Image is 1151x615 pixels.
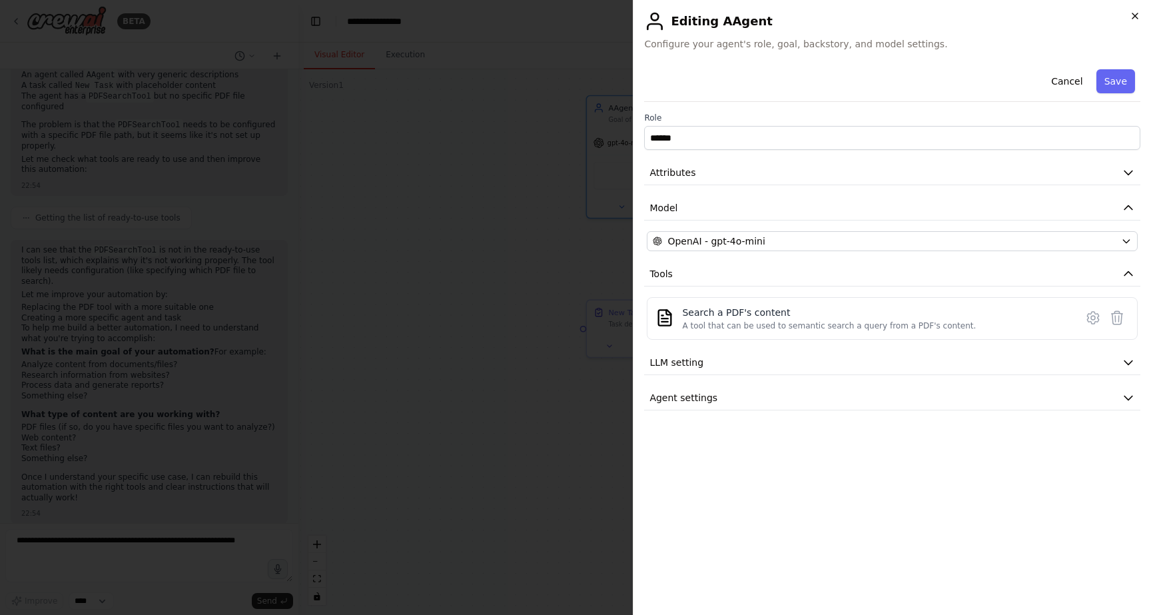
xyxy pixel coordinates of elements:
span: Attributes [649,166,695,179]
button: Tools [644,262,1140,287]
label: Role [644,113,1140,123]
button: Save [1096,69,1135,93]
span: Model [649,201,677,215]
button: Model [644,196,1140,221]
span: Agent settings [649,391,717,404]
button: Agent settings [644,386,1140,410]
div: A tool that can be used to semantic search a query from a PDF's content. [682,320,976,331]
button: Cancel [1043,69,1090,93]
span: OpenAI - gpt-4o-mini [667,235,765,248]
span: Configure your agent's role, goal, backstory, and model settings. [644,37,1140,51]
span: Tools [649,267,673,281]
button: Configure tool [1081,306,1105,330]
div: Search a PDF's content [682,306,976,319]
span: LLM setting [649,356,703,369]
button: LLM setting [644,350,1140,375]
button: OpenAI - gpt-4o-mini [647,231,1138,251]
button: Attributes [644,161,1140,185]
button: Delete tool [1105,306,1129,330]
img: PDFSearchTool [655,308,674,327]
h2: Editing AAgent [644,11,1140,32]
